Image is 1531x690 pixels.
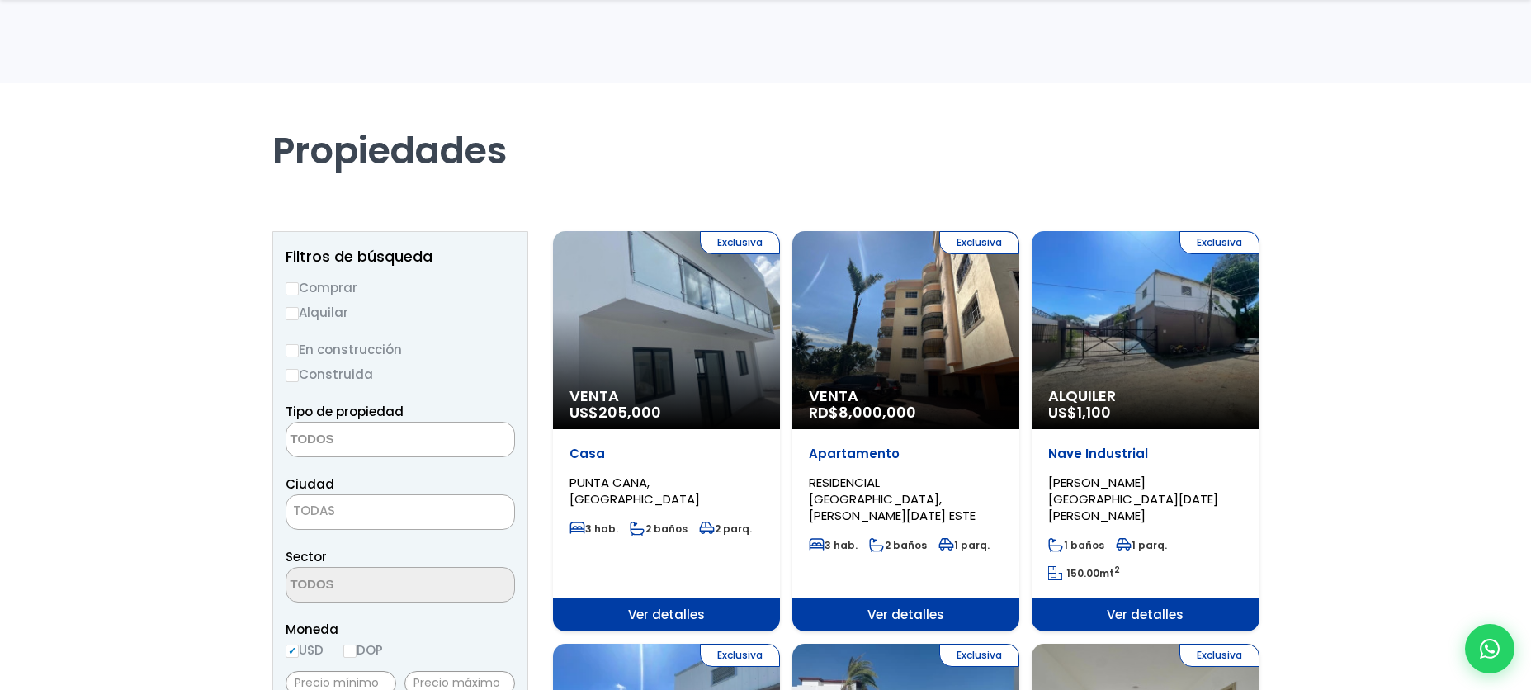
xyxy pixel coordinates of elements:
[699,522,752,536] span: 2 parq.
[869,538,927,552] span: 2 baños
[286,277,515,298] label: Comprar
[1048,566,1120,580] span: mt
[553,598,780,631] span: Ver detalles
[286,475,334,493] span: Ciudad
[286,302,515,323] label: Alquilar
[809,474,976,524] span: RESIDENCIAL [GEOGRAPHIC_DATA], [PERSON_NAME][DATE] ESTE
[1048,474,1218,524] span: [PERSON_NAME][GEOGRAPHIC_DATA][DATE][PERSON_NAME]
[809,402,916,423] span: RD$
[598,402,661,423] span: 205,000
[343,645,357,658] input: DOP
[569,522,618,536] span: 3 hab.
[630,522,688,536] span: 2 baños
[286,619,515,640] span: Moneda
[286,282,299,295] input: Comprar
[569,446,763,462] p: Casa
[1114,564,1120,576] sup: 2
[286,499,514,522] span: TODAS
[293,502,335,519] span: TODAS
[809,388,1003,404] span: Venta
[809,538,858,552] span: 3 hab.
[1048,388,1242,404] span: Alquiler
[1077,402,1111,423] span: 1,100
[700,231,780,254] span: Exclusiva
[286,645,299,658] input: USD
[1048,538,1104,552] span: 1 baños
[286,548,327,565] span: Sector
[939,644,1019,667] span: Exclusiva
[286,344,299,357] input: En construcción
[286,403,404,420] span: Tipo de propiedad
[1179,644,1259,667] span: Exclusiva
[569,402,661,423] span: US$
[1048,446,1242,462] p: Nave Industrial
[1066,566,1099,580] span: 150.00
[286,640,324,660] label: USD
[553,231,780,631] a: Exclusiva Venta US$205,000 Casa PUNTA CANA, [GEOGRAPHIC_DATA] 3 hab. 2 baños 2 parq. Ver detalles
[1048,402,1111,423] span: US$
[272,83,1259,173] h1: Propiedades
[792,598,1019,631] span: Ver detalles
[1032,231,1259,631] a: Exclusiva Alquiler US$1,100 Nave Industrial [PERSON_NAME][GEOGRAPHIC_DATA][DATE][PERSON_NAME] 1 b...
[939,231,1019,254] span: Exclusiva
[1179,231,1259,254] span: Exclusiva
[569,474,700,508] span: PUNTA CANA, [GEOGRAPHIC_DATA]
[569,388,763,404] span: Venta
[286,568,447,603] textarea: Search
[286,369,299,382] input: Construida
[809,446,1003,462] p: Apartamento
[792,231,1019,631] a: Exclusiva Venta RD$8,000,000 Apartamento RESIDENCIAL [GEOGRAPHIC_DATA], [PERSON_NAME][DATE] ESTE ...
[286,364,515,385] label: Construida
[286,494,515,530] span: TODAS
[839,402,916,423] span: 8,000,000
[343,640,383,660] label: DOP
[286,248,515,265] h2: Filtros de búsqueda
[700,644,780,667] span: Exclusiva
[1116,538,1167,552] span: 1 parq.
[286,307,299,320] input: Alquilar
[286,423,447,458] textarea: Search
[286,339,515,360] label: En construcción
[1032,598,1259,631] span: Ver detalles
[938,538,990,552] span: 1 parq.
